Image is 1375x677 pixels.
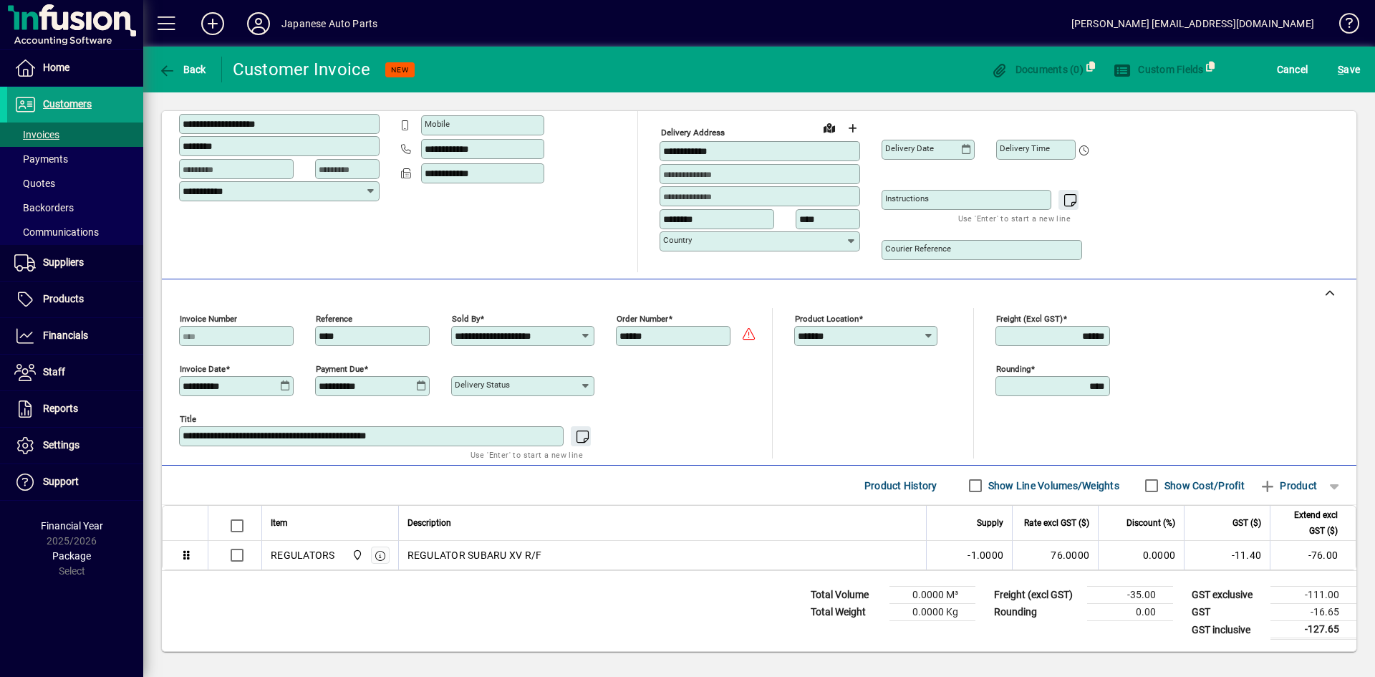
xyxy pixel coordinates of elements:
[1338,58,1360,81] span: ave
[885,193,929,203] mat-label: Instructions
[43,366,65,378] span: Staff
[663,235,692,245] mat-label: Country
[348,547,365,563] span: Central
[996,364,1031,374] mat-label: Rounding
[7,171,143,196] a: Quotes
[316,364,364,374] mat-label: Payment due
[885,244,951,254] mat-label: Courier Reference
[1338,64,1343,75] span: S
[7,196,143,220] a: Backorders
[271,515,288,531] span: Item
[180,414,196,424] mat-label: Title
[1270,541,1356,570] td: -76.00
[841,117,864,140] button: Choose address
[1273,57,1312,82] button: Cancel
[996,314,1063,324] mat-label: Freight (excl GST)
[143,57,222,82] app-page-header-button: Back
[452,314,480,324] mat-label: Sold by
[1270,587,1356,604] td: -111.00
[987,587,1087,604] td: Freight (excl GST)
[1126,515,1175,531] span: Discount (%)
[1277,58,1308,81] span: Cancel
[180,364,226,374] mat-label: Invoice date
[190,11,236,37] button: Add
[43,330,88,341] span: Financials
[1071,12,1314,35] div: [PERSON_NAME] [EMAIL_ADDRESS][DOMAIN_NAME]
[7,50,143,86] a: Home
[1185,621,1270,639] td: GST inclusive
[1024,515,1089,531] span: Rate excl GST ($)
[1184,541,1270,570] td: -11.40
[804,587,889,604] td: Total Volume
[1270,604,1356,621] td: -16.65
[1328,3,1357,49] a: Knowledge Base
[425,119,450,129] mat-label: Mobile
[1259,474,1317,497] span: Product
[391,65,409,75] span: NEW
[43,62,69,73] span: Home
[889,604,975,621] td: 0.0000 Kg
[864,474,937,497] span: Product History
[990,64,1084,75] span: Documents (0)
[233,58,371,81] div: Customer Invoice
[43,403,78,414] span: Reports
[985,479,1119,493] label: Show Line Volumes/Weights
[471,446,583,463] mat-hint: Use 'Enter' to start a new line
[14,178,55,189] span: Quotes
[1087,604,1173,621] td: 0.00
[407,515,451,531] span: Description
[859,473,943,499] button: Product History
[885,143,934,153] mat-label: Delivery date
[1279,507,1338,539] span: Extend excl GST ($)
[7,245,143,281] a: Suppliers
[316,314,352,324] mat-label: Reference
[987,57,1087,82] button: Documents (0)
[1185,587,1270,604] td: GST exclusive
[43,256,84,268] span: Suppliers
[43,293,84,304] span: Products
[41,520,103,532] span: Financial Year
[1185,604,1270,621] td: GST
[1110,57,1207,82] button: Custom Fields
[987,604,1087,621] td: Rounding
[407,548,542,562] span: REGULATOR SUBARU XV R/F
[968,548,1003,562] span: -1.0000
[281,12,377,35] div: Japanese Auto Parts
[7,355,143,390] a: Staff
[271,548,335,562] div: REGULATORS
[889,587,975,604] td: 0.0000 M³
[43,439,79,451] span: Settings
[7,123,143,147] a: Invoices
[1270,621,1356,639] td: -127.65
[7,391,143,427] a: Reports
[1087,587,1173,604] td: -35.00
[14,226,99,238] span: Communications
[158,64,206,75] span: Back
[1162,479,1245,493] label: Show Cost/Profit
[1114,64,1204,75] span: Custom Fields
[155,57,210,82] button: Back
[617,314,668,324] mat-label: Order number
[958,210,1071,226] mat-hint: Use 'Enter' to start a new line
[1232,515,1261,531] span: GST ($)
[7,428,143,464] a: Settings
[804,604,889,621] td: Total Weight
[7,220,143,244] a: Communications
[7,464,143,500] a: Support
[180,314,237,324] mat-label: Invoice number
[7,318,143,354] a: Financials
[7,282,143,317] a: Products
[52,550,91,562] span: Package
[1021,548,1089,562] div: 76.0000
[14,202,74,213] span: Backorders
[1000,143,1050,153] mat-label: Delivery time
[795,314,859,324] mat-label: Product location
[1098,541,1184,570] td: 0.0000
[43,476,79,487] span: Support
[14,153,68,165] span: Payments
[455,380,510,390] mat-label: Delivery status
[14,129,59,140] span: Invoices
[1334,57,1364,82] button: Save
[818,116,841,139] a: View on map
[43,98,92,110] span: Customers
